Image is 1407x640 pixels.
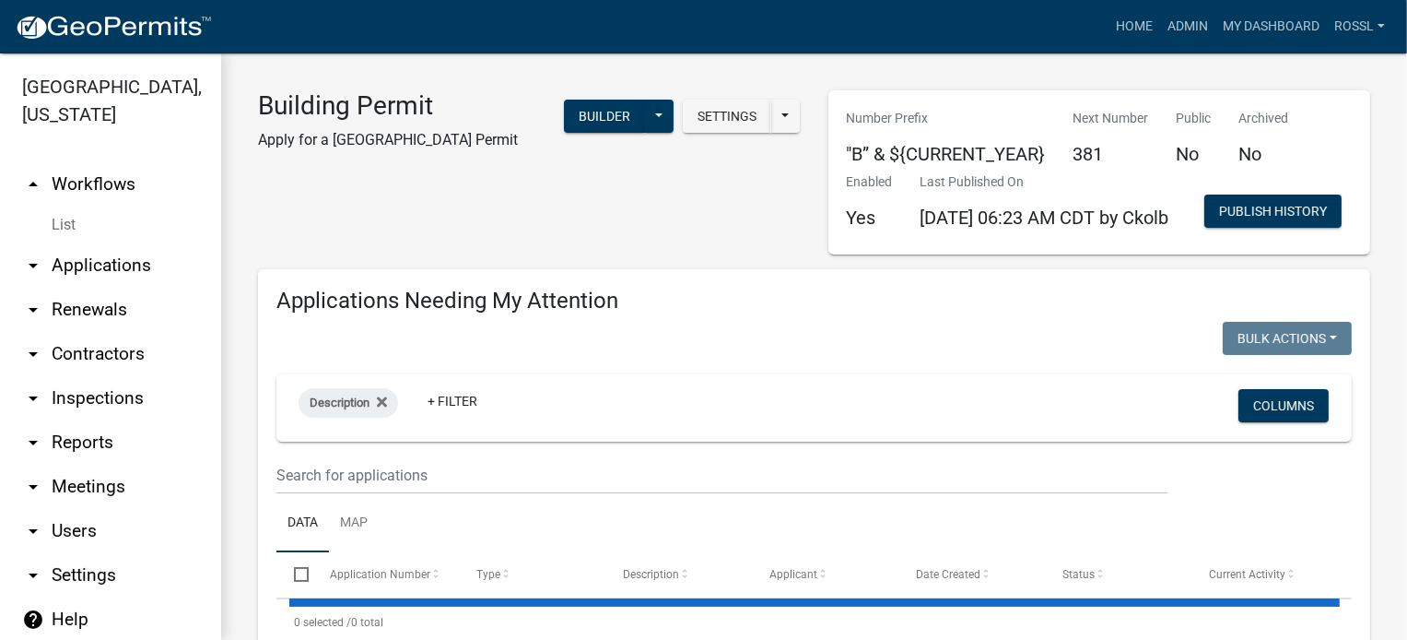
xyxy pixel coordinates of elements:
span: Applicant [769,568,817,581]
span: Current Activity [1209,568,1285,581]
p: Archived [1239,109,1289,128]
button: Publish History [1204,195,1342,228]
datatable-header-cell: Type [458,552,604,597]
span: Date Created [916,568,980,581]
span: Type [476,568,500,581]
button: Bulk Actions [1223,322,1352,355]
h5: No [1239,143,1289,165]
button: Columns [1238,389,1329,422]
datatable-header-cell: Status [1045,552,1191,597]
i: arrow_drop_down [22,343,44,365]
datatable-header-cell: Applicant [752,552,898,597]
input: Search for applications [276,456,1167,494]
h5: No [1177,143,1212,165]
datatable-header-cell: Date Created [898,552,1045,597]
i: arrow_drop_down [22,564,44,587]
a: + Filter [413,385,492,418]
p: Enabled [847,172,893,192]
span: Status [1062,568,1095,581]
i: arrow_drop_down [22,520,44,542]
datatable-header-cell: Current Activity [1191,552,1338,597]
p: Next Number [1073,109,1149,128]
i: arrow_drop_down [22,476,44,498]
span: Application Number [330,568,430,581]
span: [DATE] 06:23 AM CDT by Ckolb [920,207,1169,229]
p: Public [1177,109,1212,128]
a: My Dashboard [1215,9,1327,44]
i: arrow_drop_down [22,299,44,321]
datatable-header-cell: Select [276,552,311,597]
i: help [22,609,44,631]
h3: Building Permit [258,90,518,122]
a: Map [329,494,379,553]
span: Description [310,396,369,409]
i: arrow_drop_down [22,387,44,409]
wm-modal-confirm: Workflow Publish History [1204,206,1342,220]
h5: Yes [847,207,893,229]
datatable-header-cell: Description [605,552,752,597]
p: Apply for a [GEOGRAPHIC_DATA] Permit [258,129,518,151]
h4: Applications Needing My Attention [276,288,1352,314]
i: arrow_drop_up [22,173,44,196]
a: Home [1108,9,1160,44]
datatable-header-cell: Application Number [311,552,458,597]
a: Data [276,494,329,553]
i: arrow_drop_down [22,255,44,277]
a: Admin [1160,9,1215,44]
a: RossL [1327,9,1392,44]
p: Number Prefix [847,109,1046,128]
span: Description [623,568,679,581]
h5: 381 [1073,143,1149,165]
p: Last Published On [920,172,1169,192]
button: Settings [683,100,771,133]
i: arrow_drop_down [22,432,44,454]
button: Builder [564,100,645,133]
h5: "B” & ${CURRENT_YEAR} [847,143,1046,165]
span: 0 selected / [294,616,351,629]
